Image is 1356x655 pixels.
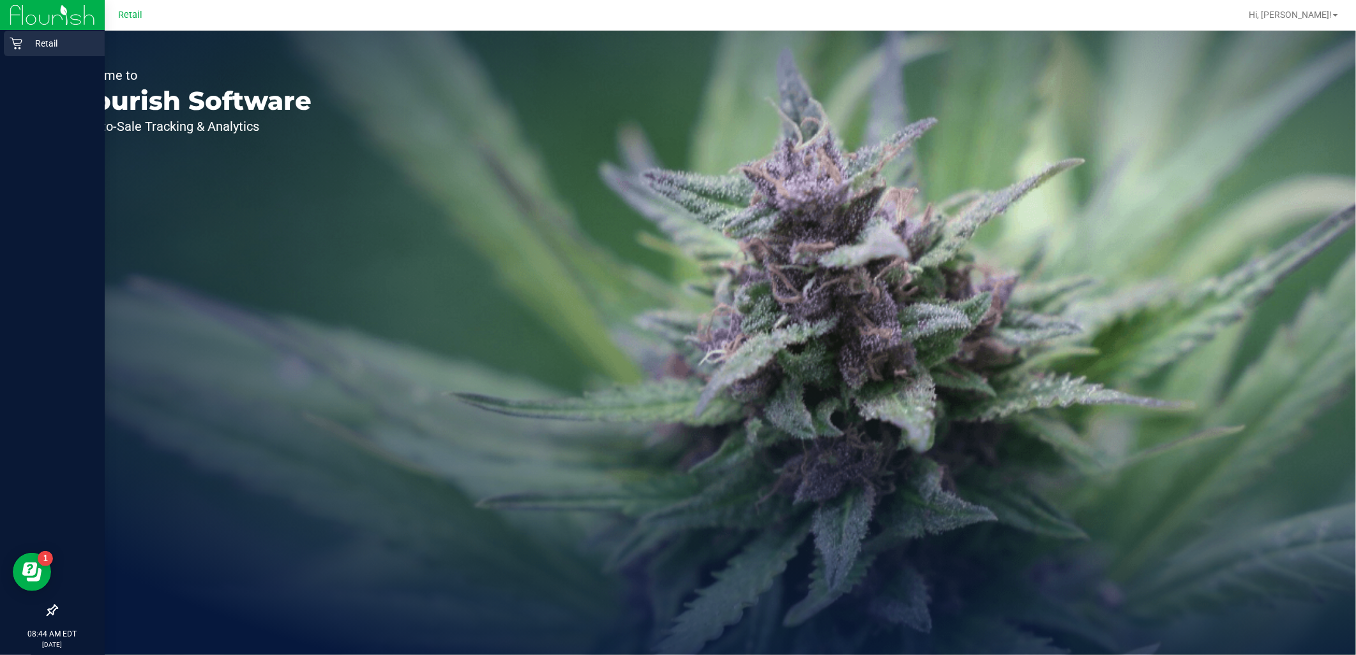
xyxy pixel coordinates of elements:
p: Flourish Software [69,88,312,114]
iframe: Resource center unread badge [38,551,53,566]
p: Seed-to-Sale Tracking & Analytics [69,120,312,133]
span: Retail [118,10,142,20]
p: Welcome to [69,69,312,82]
iframe: Resource center [13,553,51,591]
p: Retail [22,36,99,51]
p: 08:44 AM EDT [6,628,99,640]
span: Hi, [PERSON_NAME]! [1249,10,1332,20]
p: [DATE] [6,640,99,649]
inline-svg: Retail [10,37,22,50]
